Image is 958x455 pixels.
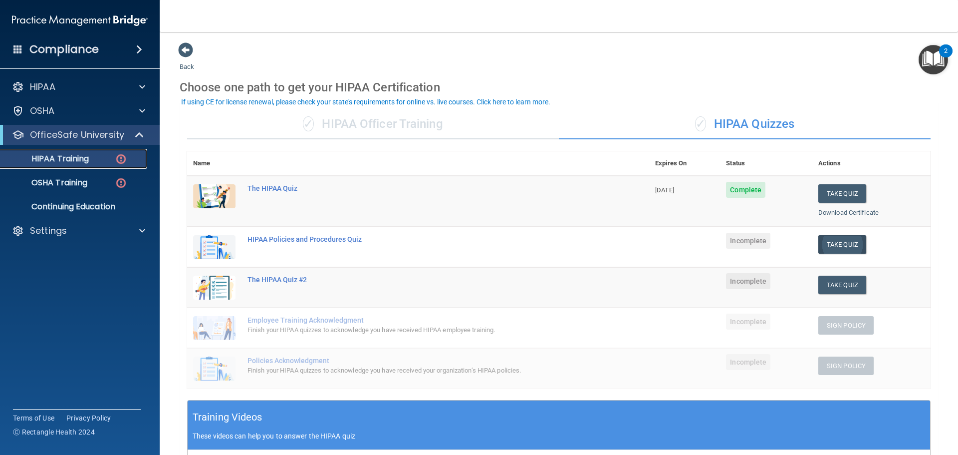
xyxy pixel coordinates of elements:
span: Incomplete [726,273,770,289]
button: If using CE for license renewal, please check your state's requirements for online vs. live cours... [180,97,552,107]
p: Settings [30,225,67,237]
span: Incomplete [726,233,770,249]
a: Settings [12,225,145,237]
p: OfficeSafe University [30,129,124,141]
div: The HIPAA Quiz #2 [247,276,599,284]
th: Expires On [649,151,720,176]
a: Terms of Use [13,413,54,423]
button: Take Quiz [818,184,866,203]
p: These videos can help you to answer the HIPAA quiz [193,432,925,440]
div: 2 [944,51,948,64]
div: Finish your HIPAA quizzes to acknowledge you have received HIPAA employee training. [247,324,599,336]
div: HIPAA Policies and Procedures Quiz [247,235,599,243]
p: HIPAA Training [6,154,89,164]
span: [DATE] [655,186,674,194]
img: PMB logo [12,10,148,30]
img: danger-circle.6113f641.png [115,153,127,165]
span: Complete [726,182,765,198]
button: Sign Policy [818,357,874,375]
a: OfficeSafe University [12,129,145,141]
div: If using CE for license renewal, please check your state's requirements for online vs. live cours... [181,98,550,105]
iframe: Drift Widget Chat Controller [908,386,946,424]
button: Sign Policy [818,316,874,335]
p: OSHA Training [6,178,87,188]
span: Incomplete [726,314,770,330]
p: OSHA [30,105,55,117]
h5: Training Videos [193,409,262,426]
img: danger-circle.6113f641.png [115,177,127,189]
h4: Compliance [29,42,99,56]
div: HIPAA Officer Training [187,109,559,139]
a: OSHA [12,105,145,117]
span: Ⓒ Rectangle Health 2024 [13,427,95,437]
a: Back [180,51,194,70]
a: HIPAA [12,81,145,93]
div: Finish your HIPAA quizzes to acknowledge you have received your organization’s HIPAA policies. [247,365,599,377]
th: Status [720,151,812,176]
a: Privacy Policy [66,413,111,423]
span: Incomplete [726,354,770,370]
button: Take Quiz [818,235,866,254]
p: Continuing Education [6,202,143,212]
div: The HIPAA Quiz [247,184,599,192]
p: HIPAA [30,81,55,93]
span: ✓ [695,116,706,131]
div: Policies Acknowledgment [247,357,599,365]
span: ✓ [303,116,314,131]
div: Employee Training Acknowledgment [247,316,599,324]
th: Name [187,151,241,176]
button: Take Quiz [818,276,866,294]
th: Actions [812,151,931,176]
button: Open Resource Center, 2 new notifications [919,45,948,74]
div: Choose one path to get your HIPAA Certification [180,73,938,102]
a: Download Certificate [818,209,879,216]
div: HIPAA Quizzes [559,109,931,139]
